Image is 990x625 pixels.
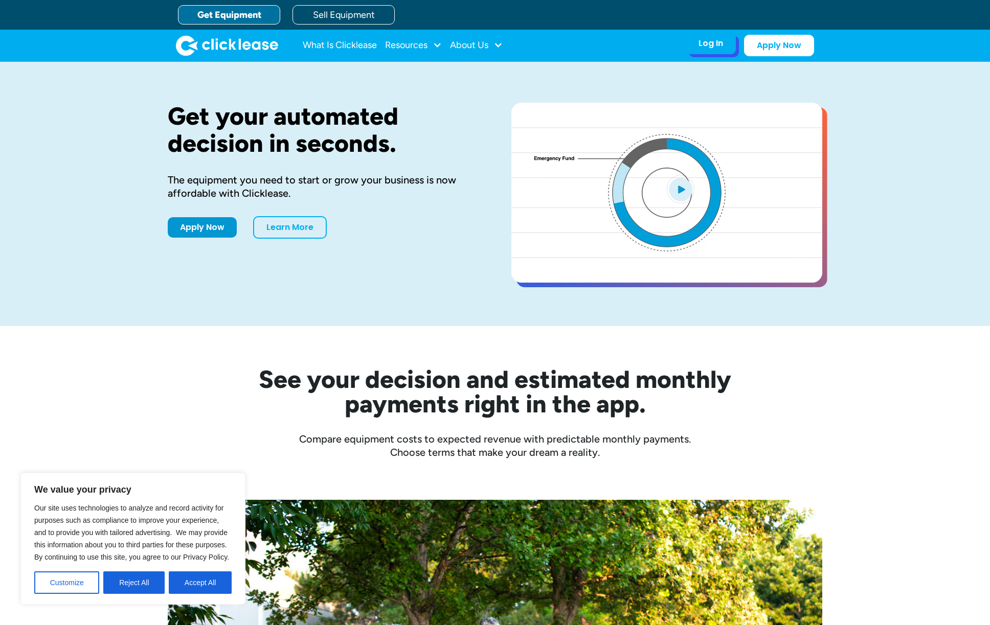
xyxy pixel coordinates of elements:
[209,367,781,416] h2: See your decision and estimated monthly payments right in the app.
[385,35,442,56] div: Resources
[292,5,395,25] a: Sell Equipment
[168,217,237,238] a: Apply Now
[168,173,479,200] div: The equipment you need to start or grow your business is now affordable with Clicklease.
[178,5,280,25] a: Get Equipment
[253,216,327,239] a: Learn More
[34,571,99,594] button: Customize
[303,35,377,56] a: What Is Clicklease
[169,571,232,594] button: Accept All
[34,504,229,561] span: Our site uses technologies to analyze and record activity for purposes such as compliance to impr...
[699,38,723,49] div: Log In
[103,571,165,594] button: Reject All
[20,473,245,605] div: We value your privacy
[168,432,822,459] div: Compare equipment costs to expected revenue with predictable monthly payments. Choose terms that ...
[176,35,278,56] a: home
[744,35,814,56] a: Apply Now
[34,483,232,496] p: We value your privacy
[667,175,694,203] img: Blue play button logo on a light blue circular background
[168,103,479,157] h1: Get your automated decision in seconds.
[176,35,278,56] img: Clicklease logo
[511,103,822,283] a: open lightbox
[450,35,503,56] div: About Us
